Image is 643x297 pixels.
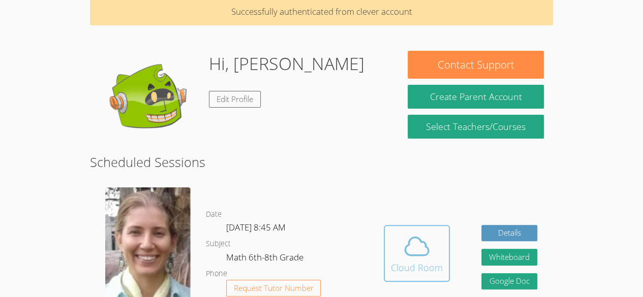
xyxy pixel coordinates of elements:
[206,238,231,250] dt: Subject
[90,152,553,172] h2: Scheduled Sessions
[408,51,543,79] button: Contact Support
[226,250,305,268] dd: Math 6th-8th Grade
[209,51,364,77] h1: Hi, [PERSON_NAME]
[391,260,443,275] div: Cloud Room
[206,208,222,221] dt: Date
[408,115,543,139] a: Select Teachers/Courses
[226,280,321,296] button: Request Tutor Number
[209,91,261,108] a: Edit Profile
[99,51,201,152] img: default.png
[408,85,543,109] button: Create Parent Account
[206,268,227,280] dt: Phone
[384,225,450,282] button: Cloud Room
[481,249,537,266] button: Whiteboard
[226,221,286,233] span: [DATE] 8:45 AM
[234,284,314,292] span: Request Tutor Number
[481,273,537,290] a: Google Doc
[481,225,537,242] a: Details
